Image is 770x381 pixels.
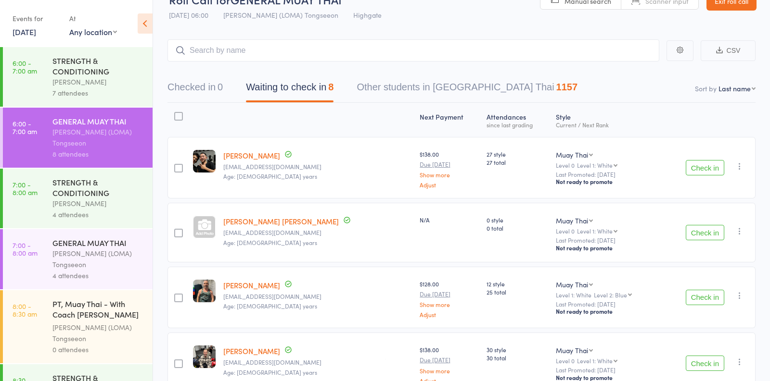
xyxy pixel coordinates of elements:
[13,26,36,37] a: [DATE]
[577,357,613,364] div: Level 1: White
[487,122,549,128] div: since last grading
[686,160,724,175] button: Check in
[223,238,317,246] span: Age: [DEMOGRAPHIC_DATA] years
[487,158,549,166] span: 27 total
[3,229,153,289] a: 7:00 -8:00 amGENERAL MUAY THAI[PERSON_NAME] (LOMA) Tongseeon4 attendees
[52,248,144,270] div: [PERSON_NAME] (LOMA) Tongseeon
[52,148,144,160] div: 8 attendees
[223,368,317,376] span: Age: [DEMOGRAPHIC_DATA] years
[69,26,117,37] div: Any location
[420,172,478,178] a: Show more
[52,270,144,281] div: 4 attendees
[52,344,144,355] div: 0 attendees
[193,150,216,172] img: image1751447654.png
[420,311,478,318] a: Adjust
[695,84,717,93] label: Sort by
[52,237,144,248] div: GENERAL MUAY THAI
[420,356,478,363] small: Due [DATE]
[556,307,656,315] div: Not ready to promote
[52,198,144,209] div: [PERSON_NAME]
[52,322,144,344] div: [PERSON_NAME] (LOMA) Tongseeon
[13,11,60,26] div: Events for
[556,345,588,355] div: Muay Thai
[3,169,153,228] a: 7:00 -8:00 amSTRENGTH & CONDITIONING[PERSON_NAME]4 attendees
[420,150,478,188] div: $138.00
[223,172,317,180] span: Age: [DEMOGRAPHIC_DATA] years
[487,288,549,296] span: 25 total
[556,301,656,307] small: Last Promoted: [DATE]
[328,82,334,92] div: 8
[577,162,613,168] div: Level 1: White
[487,150,549,158] span: 27 style
[487,216,549,224] span: 0 style
[52,87,144,98] div: 7 attendees
[223,163,412,170] small: huyjass22@icloud.com
[416,107,482,133] div: Next Payment
[556,244,656,252] div: Not ready to promote
[483,107,552,133] div: Atten­dances
[556,178,656,185] div: Not ready to promote
[556,82,578,92] div: 1157
[193,345,216,368] img: image1744845345.png
[420,368,478,374] a: Show more
[556,280,588,289] div: Muay Thai
[52,126,144,148] div: [PERSON_NAME] (LOMA) Tongseeon
[167,39,659,61] input: Search by name
[52,55,144,76] div: STRENGTH & CONDITIONING
[52,298,144,322] div: PT, Muay Thai - With Coach [PERSON_NAME] (30 minutes)
[223,150,280,160] a: [PERSON_NAME]
[167,77,223,102] button: Checked in0
[246,77,334,102] button: Waiting to check in8
[420,291,478,297] small: Due [DATE]
[556,237,656,244] small: Last Promoted: [DATE]
[223,10,338,20] span: [PERSON_NAME] (LOMA) Tongseeon
[353,10,382,20] span: Highgate
[487,354,549,362] span: 30 total
[552,107,660,133] div: Style
[52,209,144,220] div: 4 attendees
[420,301,478,307] a: Show more
[3,290,153,363] a: 8:00 -8:30 amPT, Muay Thai - With Coach [PERSON_NAME] (30 minutes)[PERSON_NAME] (LOMA) Tongseeon0...
[223,280,280,290] a: [PERSON_NAME]
[556,122,656,128] div: Current / Next Rank
[169,10,208,20] span: [DATE] 06:00
[52,76,144,87] div: [PERSON_NAME]
[594,292,627,298] div: Level 2: Blue
[556,228,656,234] div: Level 0
[577,228,613,234] div: Level 1: White
[223,346,280,356] a: [PERSON_NAME]
[487,345,549,354] span: 30 style
[686,225,724,240] button: Check in
[357,77,577,102] button: Other students in [GEOGRAPHIC_DATA] Thai1157
[218,82,223,92] div: 0
[556,292,656,298] div: Level 1: White
[556,357,656,364] div: Level 0
[223,216,339,226] a: [PERSON_NAME] [PERSON_NAME]
[69,11,117,26] div: At
[420,216,478,224] div: N/A
[52,177,144,198] div: STRENGTH & CONDITIONING
[420,182,478,188] a: Adjust
[487,280,549,288] span: 12 style
[487,224,549,232] span: 0 total
[13,241,38,257] time: 7:00 - 8:00 am
[13,302,37,318] time: 8:00 - 8:30 am
[13,181,38,196] time: 7:00 - 8:00 am
[223,302,317,310] span: Age: [DEMOGRAPHIC_DATA] years
[686,356,724,371] button: Check in
[13,59,37,74] time: 6:00 - 7:00 am
[556,367,656,373] small: Last Promoted: [DATE]
[701,40,756,61] button: CSV
[686,290,724,305] button: Check in
[3,108,153,168] a: 6:00 -7:00 amGENERAL MUAY THAI[PERSON_NAME] (LOMA) Tongseeon8 attendees
[193,280,216,302] img: image1728291135.png
[420,161,478,168] small: Due [DATE]
[556,162,656,168] div: Level 0
[13,120,37,135] time: 6:00 - 7:00 am
[556,216,588,225] div: Muay Thai
[3,47,153,107] a: 6:00 -7:00 amSTRENGTH & CONDITIONING[PERSON_NAME]7 attendees
[223,229,412,236] small: bayleyjamesdobbs@gmail.com
[420,280,478,318] div: $128.00
[223,293,412,300] small: afimpel@aol.com
[556,150,588,160] div: Muay Thai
